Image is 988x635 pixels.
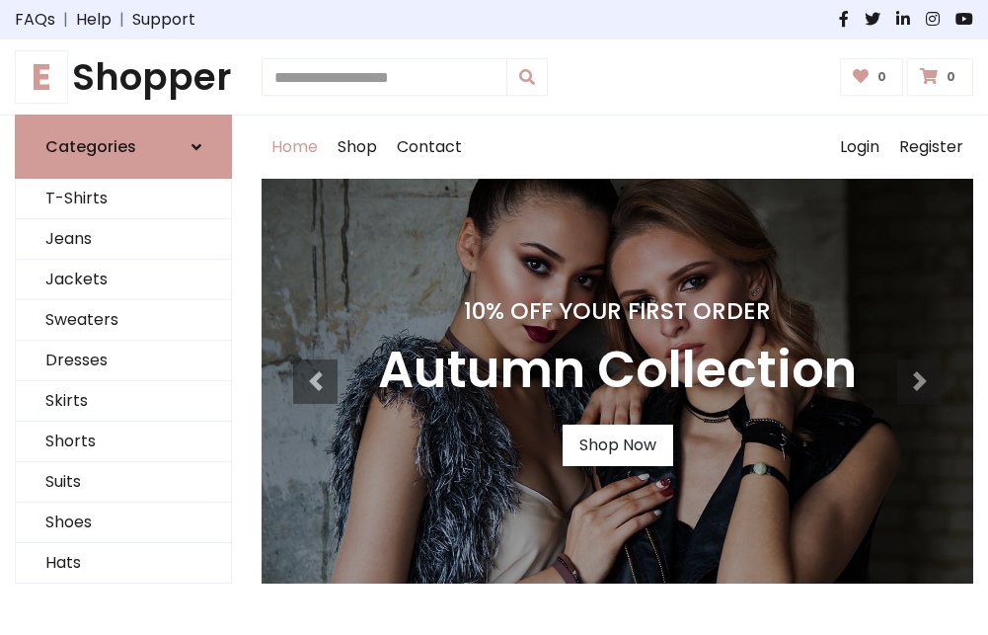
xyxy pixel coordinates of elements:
[16,422,231,462] a: Shorts
[15,115,232,179] a: Categories
[16,381,231,422] a: Skirts
[378,297,857,325] h4: 10% Off Your First Order
[55,8,76,32] span: |
[15,55,232,99] h1: Shopper
[16,300,231,341] a: Sweaters
[16,179,231,219] a: T-Shirts
[563,425,673,466] a: Shop Now
[873,68,891,86] span: 0
[942,68,960,86] span: 0
[889,116,973,179] a: Register
[16,543,231,584] a: Hats
[132,8,195,32] a: Support
[16,260,231,300] a: Jackets
[328,116,387,179] a: Shop
[16,341,231,381] a: Dresses
[387,116,472,179] a: Contact
[907,58,973,96] a: 0
[16,462,231,503] a: Suits
[16,219,231,260] a: Jeans
[840,58,904,96] a: 0
[262,116,328,179] a: Home
[378,341,857,401] h3: Autumn Collection
[112,8,132,32] span: |
[15,8,55,32] a: FAQs
[76,8,112,32] a: Help
[15,55,232,99] a: EShopper
[830,116,889,179] a: Login
[45,137,136,156] h6: Categories
[15,50,68,104] span: E
[16,503,231,543] a: Shoes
